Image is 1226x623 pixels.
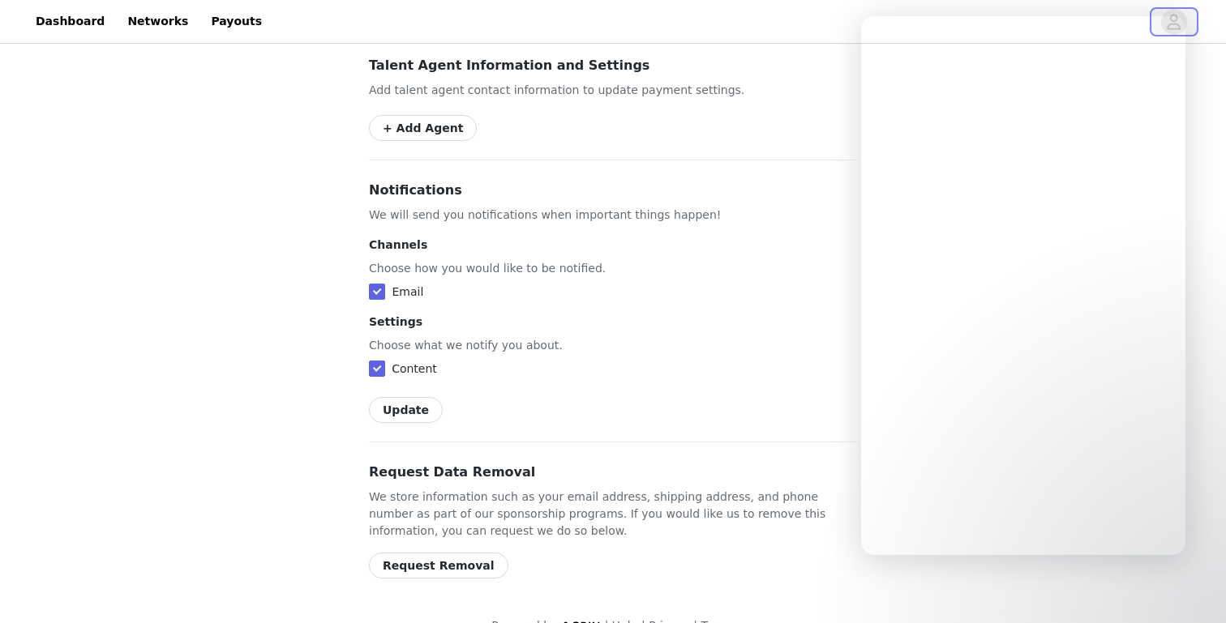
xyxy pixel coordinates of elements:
p: We store information such as your email address, shipping address, and phone number as part of ou... [369,489,857,540]
h3: Talent Agent Information and Settings [369,56,857,75]
iframe: Intercom live chat [861,16,1185,555]
button: + Add Agent [369,115,477,141]
p: Channels [369,237,857,254]
p: Add talent agent contact information to update payment settings. [369,82,857,99]
div: avatar [1166,9,1181,35]
h3: Request Data Removal [369,463,857,482]
a: Dashboard [26,3,114,40]
a: Networks [118,3,198,40]
button: Update [369,397,443,423]
p: We will send you notifications when important things happen! [369,207,857,224]
h3: Notifications [369,181,857,200]
p: Choose how you would like to be notified. [369,260,857,277]
a: Payouts [201,3,272,40]
span: Content [392,362,437,375]
button: Request Removal [369,553,508,578]
span: Email [392,285,423,298]
p: Settings [369,314,857,331]
p: Choose what we notify you about. [369,337,857,354]
iframe: Intercom live chat [1147,568,1185,607]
